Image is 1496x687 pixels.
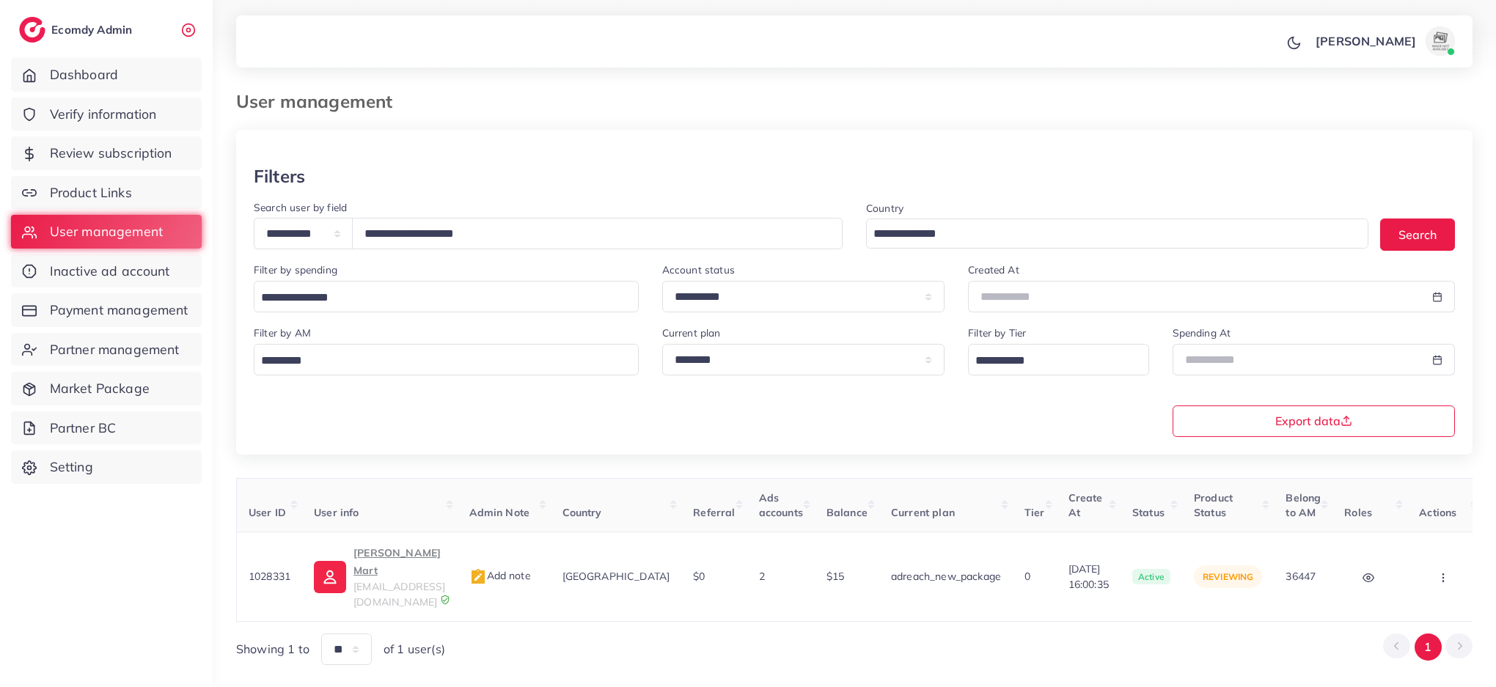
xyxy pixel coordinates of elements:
[1024,570,1030,583] span: 0
[249,570,290,583] span: 1028331
[759,570,765,583] span: 2
[254,281,639,312] div: Search for option
[1383,633,1473,661] ul: Pagination
[11,136,202,170] a: Review subscription
[314,506,359,519] span: User info
[1308,26,1461,56] a: [PERSON_NAME]avatar
[236,91,404,112] h3: User management
[562,506,602,519] span: Country
[1068,491,1103,519] span: Create At
[254,326,311,340] label: Filter by AM
[11,411,202,445] a: Partner BC
[866,218,1368,249] div: Search for option
[50,222,163,241] span: User management
[759,491,803,519] span: Ads accounts
[866,201,903,216] label: Country
[50,144,172,163] span: Review subscription
[254,166,305,187] h3: Filters
[693,506,735,519] span: Referral
[891,506,955,519] span: Current plan
[1344,506,1372,519] span: Roles
[891,570,1001,583] span: adreach_new_package
[256,287,620,309] input: Search for option
[1194,491,1233,519] span: Product Status
[1380,218,1455,250] button: Search
[693,570,705,583] span: $0
[50,183,132,202] span: Product Links
[50,105,157,124] span: Verify information
[254,200,347,215] label: Search user by field
[1419,506,1456,519] span: Actions
[1024,506,1045,519] span: Tier
[469,569,531,582] span: Add note
[662,262,735,277] label: Account status
[11,176,202,210] a: Product Links
[826,506,868,519] span: Balance
[50,379,150,398] span: Market Package
[50,419,117,438] span: Partner BC
[662,326,721,340] label: Current plan
[469,506,530,519] span: Admin Note
[1173,405,1456,437] button: Export data
[1275,415,1352,427] span: Export data
[1415,633,1442,661] button: Go to page 1
[353,544,445,579] p: [PERSON_NAME] Mart
[50,301,188,320] span: Payment management
[249,506,286,519] span: User ID
[11,372,202,405] a: Market Package
[314,561,346,593] img: ic-user-info.36bf1079.svg
[1316,32,1416,50] p: [PERSON_NAME]
[1426,26,1455,56] img: avatar
[1132,569,1170,585] span: active
[256,350,620,372] input: Search for option
[51,23,136,37] h2: Ecomdy Admin
[1203,571,1253,582] span: reviewing
[1286,491,1321,519] span: Belong to AM
[50,262,170,281] span: Inactive ad account
[440,595,450,605] img: 9CAL8B2pu8EFxCJHYAAAAldEVYdGRhdGU6Y3JlYXRlADIwMjItMTItMDlUMDQ6NTg6MzkrMDA6MDBXSlgLAAAAJXRFWHRkYXR...
[868,223,1349,246] input: Search for option
[826,570,844,583] span: $15
[353,580,445,608] span: [EMAIL_ADDRESS][DOMAIN_NAME]
[11,215,202,249] a: User management
[50,340,180,359] span: Partner management
[11,98,202,131] a: Verify information
[968,262,1019,277] label: Created At
[11,254,202,288] a: Inactive ad account
[50,458,93,477] span: Setting
[1286,570,1316,583] span: 36447
[968,326,1026,340] label: Filter by Tier
[968,344,1148,375] div: Search for option
[19,17,136,43] a: logoEcomdy Admin
[1068,562,1109,592] span: [DATE] 16:00:35
[384,641,445,658] span: of 1 user(s)
[11,58,202,92] a: Dashboard
[50,65,118,84] span: Dashboard
[1173,326,1231,340] label: Spending At
[254,262,337,277] label: Filter by spending
[11,293,202,327] a: Payment management
[11,450,202,484] a: Setting
[469,568,487,586] img: admin_note.cdd0b510.svg
[562,570,670,583] span: [GEOGRAPHIC_DATA]
[236,641,309,658] span: Showing 1 to
[19,17,45,43] img: logo
[11,333,202,367] a: Partner management
[1132,506,1165,519] span: Status
[254,344,639,375] div: Search for option
[314,544,445,609] a: [PERSON_NAME] Mart[EMAIL_ADDRESS][DOMAIN_NAME]
[970,350,1129,372] input: Search for option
